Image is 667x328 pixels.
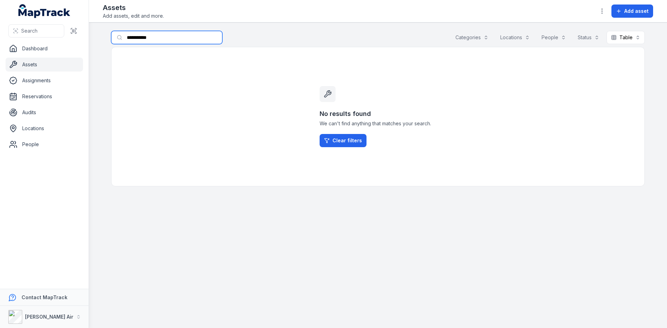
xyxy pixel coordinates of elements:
[607,31,645,44] button: Table
[496,31,534,44] button: Locations
[611,5,653,18] button: Add asset
[6,74,83,87] a: Assignments
[6,137,83,151] a: People
[22,294,67,300] strong: Contact MapTrack
[320,134,367,147] a: Clear filters
[103,3,164,12] h2: Assets
[6,106,83,119] a: Audits
[320,109,436,119] h3: No results found
[8,24,64,37] button: Search
[6,121,83,135] a: Locations
[537,31,570,44] button: People
[6,58,83,72] a: Assets
[18,4,71,18] a: MapTrack
[103,12,164,19] span: Add assets, edit and more.
[320,120,436,127] span: We can't find anything that matches your search.
[21,27,38,34] span: Search
[624,8,649,15] span: Add asset
[573,31,604,44] button: Status
[25,314,73,320] strong: [PERSON_NAME] Air
[451,31,493,44] button: Categories
[6,90,83,103] a: Reservations
[6,42,83,56] a: Dashboard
